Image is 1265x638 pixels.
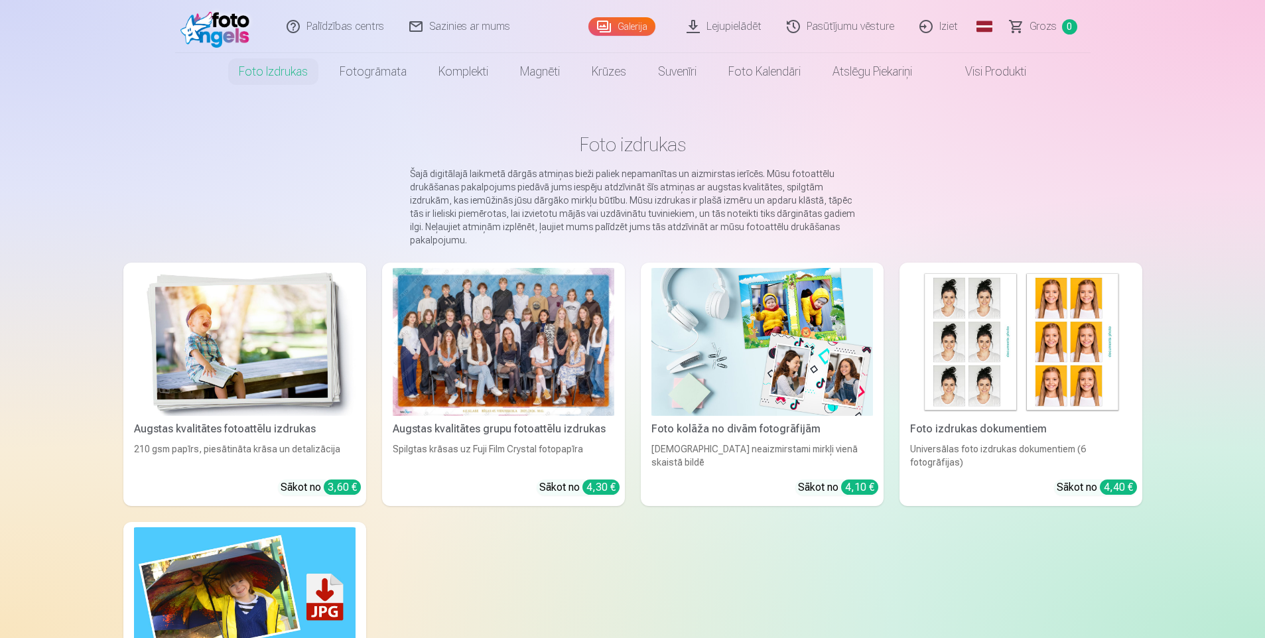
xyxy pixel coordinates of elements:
div: Foto kolāža no divām fotogrāfijām [646,421,878,437]
img: Augstas kvalitātes fotoattēlu izdrukas [134,268,356,416]
span: Grozs [1030,19,1057,34]
a: Foto kolāža no divām fotogrāfijāmFoto kolāža no divām fotogrāfijām[DEMOGRAPHIC_DATA] neaizmirstam... [641,263,884,506]
div: Spilgtas krāsas uz Fuji Film Crystal fotopapīra [387,442,620,469]
a: Atslēgu piekariņi [817,53,928,90]
div: Augstas kvalitātes fotoattēlu izdrukas [129,421,361,437]
div: 4,10 € [841,479,878,495]
a: Fotogrāmata [324,53,423,90]
img: /fa1 [180,5,257,48]
a: Augstas kvalitātes fotoattēlu izdrukasAugstas kvalitātes fotoattēlu izdrukas210 gsm papīrs, piesā... [123,263,366,506]
a: Komplekti [423,53,504,90]
div: 4,30 € [582,479,620,495]
a: Augstas kvalitātes grupu fotoattēlu izdrukasSpilgtas krāsas uz Fuji Film Crystal fotopapīraSākot ... [382,263,625,506]
a: Foto izdrukas dokumentiemFoto izdrukas dokumentiemUniversālas foto izdrukas dokumentiem (6 fotogr... [899,263,1142,506]
div: Sākot no [539,479,620,495]
a: Foto kalendāri [712,53,817,90]
span: 0 [1062,19,1077,34]
div: [DEMOGRAPHIC_DATA] neaizmirstami mirkļi vienā skaistā bildē [646,442,878,469]
a: Suvenīri [642,53,712,90]
div: 210 gsm papīrs, piesātināta krāsa un detalizācija [129,442,361,469]
div: Augstas kvalitātes grupu fotoattēlu izdrukas [387,421,620,437]
div: Sākot no [798,479,878,495]
a: Galerija [588,17,655,36]
div: Sākot no [1057,479,1137,495]
p: Šajā digitālajā laikmetā dārgās atmiņas bieži paliek nepamanītas un aizmirstas ierīcēs. Mūsu foto... [410,167,856,247]
img: Foto kolāža no divām fotogrāfijām [651,268,873,416]
div: 4,40 € [1100,479,1137,495]
a: Krūzes [576,53,642,90]
img: Foto izdrukas dokumentiem [910,268,1132,416]
a: Foto izdrukas [223,53,324,90]
div: Sākot no [281,479,361,495]
a: Magnēti [504,53,576,90]
a: Visi produkti [928,53,1042,90]
div: Universālas foto izdrukas dokumentiem (6 fotogrāfijas) [905,442,1137,469]
div: 3,60 € [324,479,361,495]
h1: Foto izdrukas [134,133,1132,157]
div: Foto izdrukas dokumentiem [905,421,1137,437]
